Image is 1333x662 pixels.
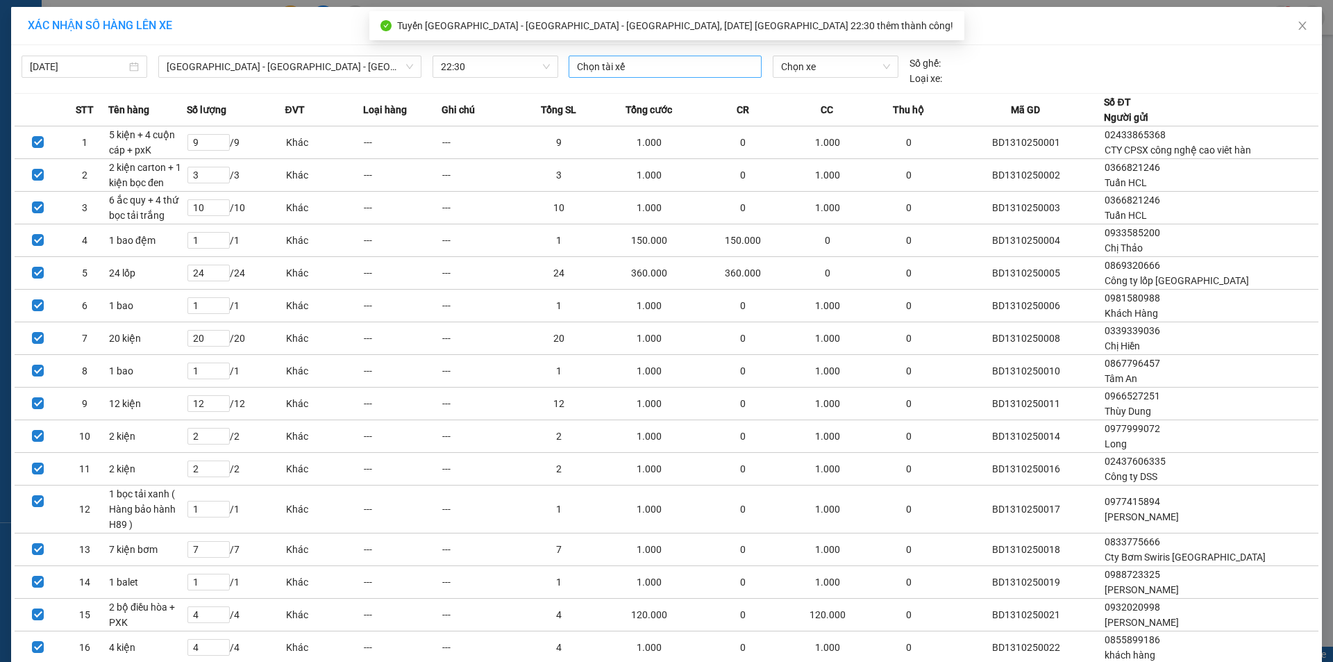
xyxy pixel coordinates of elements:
[1105,390,1160,402] span: 0966527251
[1105,602,1160,613] span: 0932020998
[108,102,149,117] span: Tên hàng
[285,599,364,631] td: Khác
[1105,584,1179,595] span: [PERSON_NAME]
[108,486,187,533] td: 1 bọc tải xanh ( Hàng bảo hành H89 )
[519,388,598,420] td: 12
[442,355,520,388] td: ---
[785,159,870,192] td: 1.000
[948,257,1104,290] td: BD1310250005
[909,71,942,86] span: Loại xe:
[101,70,179,83] span: 18:10:39 [DATE]
[1105,275,1249,286] span: Công ty lốp [GEOGRAPHIC_DATA]
[1105,242,1143,254] span: Chị Thảo
[285,533,364,566] td: Khác
[785,533,870,566] td: 1.000
[442,599,520,631] td: ---
[701,355,785,388] td: 0
[108,290,187,322] td: 1 bao
[1105,177,1147,188] span: Tuấn HCL
[785,126,870,159] td: 1.000
[701,486,785,533] td: 0
[519,566,598,599] td: 1
[108,322,187,355] td: 20 kiện
[701,453,785,486] td: 0
[285,224,364,257] td: Khác
[6,90,146,120] span: VP gửi:
[1105,195,1160,206] span: 0366821246
[948,453,1104,486] td: BD1310250016
[363,453,442,486] td: ---
[870,566,948,599] td: 0
[598,192,701,224] td: 1.000
[1105,308,1158,319] span: Khách Hàng
[363,599,442,631] td: ---
[6,90,146,120] span: VP Cảng - [GEOGRAPHIC_DATA]
[1105,292,1160,304] span: 0981580988
[187,257,285,290] td: / 24
[948,566,1104,599] td: BD1310250019
[785,420,870,453] td: 1.000
[598,420,701,453] td: 1.000
[598,388,701,420] td: 1.000
[187,290,285,322] td: / 1
[285,126,364,159] td: Khác
[781,56,889,77] span: Chọn xe
[62,224,109,257] td: 4
[442,566,520,599] td: ---
[870,224,948,257] td: 0
[442,224,520,257] td: ---
[30,59,126,74] input: 13/10/2025
[701,533,785,566] td: 0
[62,420,109,453] td: 10
[108,453,187,486] td: 2 kiện
[187,102,226,117] span: Số lượng
[870,159,948,192] td: 0
[1105,162,1160,173] span: 0366821246
[870,290,948,322] td: 0
[598,322,701,355] td: 1.000
[598,486,701,533] td: 1.000
[62,126,109,159] td: 1
[519,159,598,192] td: 3
[701,290,785,322] td: 0
[701,566,785,599] td: 0
[1105,456,1166,467] span: 02437606335
[598,126,701,159] td: 1.000
[1105,471,1157,482] span: Công ty DSS
[285,453,364,486] td: Khác
[948,388,1104,420] td: BD1310250011
[1297,20,1308,31] span: close
[62,322,109,355] td: 7
[1011,102,1040,117] span: Mã GD
[108,126,187,159] td: 5 kiện + 4 cuộn cáp + pxK
[1105,438,1127,449] span: Long
[1105,129,1166,140] span: 02433865368
[1105,536,1160,547] span: 0833775666
[363,486,442,533] td: ---
[785,224,870,257] td: 0
[62,486,109,533] td: 12
[285,566,364,599] td: Khác
[948,322,1104,355] td: BD1310250008
[76,102,94,117] span: STT
[626,102,672,117] span: Tổng cước
[187,322,285,355] td: / 20
[870,322,948,355] td: 0
[62,290,109,322] td: 6
[442,126,520,159] td: ---
[442,453,520,486] td: ---
[62,566,109,599] td: 14
[442,322,520,355] td: ---
[1105,617,1179,628] span: [PERSON_NAME]
[442,388,520,420] td: ---
[785,290,870,322] td: 1.000
[1105,634,1160,645] span: 0855899186
[285,388,364,420] td: Khác
[701,388,785,420] td: 0
[363,322,442,355] td: ---
[187,453,285,486] td: / 2
[785,257,870,290] td: 0
[62,388,109,420] td: 9
[108,599,187,631] td: 2 bộ điều hòa + PXK
[285,355,364,388] td: Khác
